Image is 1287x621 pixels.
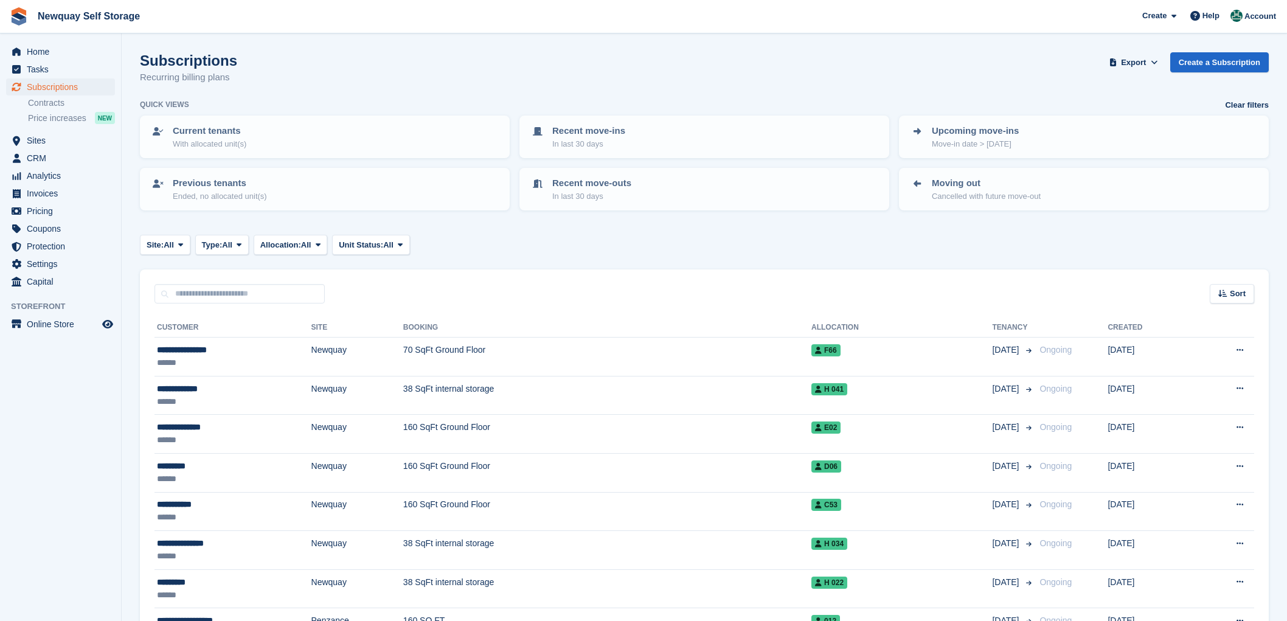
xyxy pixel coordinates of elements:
[1108,376,1192,415] td: [DATE]
[811,383,847,395] span: H 041
[552,190,631,203] p: In last 30 days
[28,113,86,124] span: Price increases
[6,316,115,333] a: menu
[6,167,115,184] a: menu
[140,71,237,85] p: Recurring billing plans
[27,167,100,184] span: Analytics
[6,273,115,290] a: menu
[173,124,246,138] p: Current tenants
[1170,52,1269,72] a: Create a Subscription
[140,235,190,255] button: Site: All
[992,460,1021,473] span: [DATE]
[27,203,100,220] span: Pricing
[552,138,625,150] p: In last 30 days
[100,317,115,331] a: Preview store
[403,453,811,492] td: 160 SqFt Ground Floor
[6,203,115,220] a: menu
[403,531,811,570] td: 38 SqFt internal storage
[900,169,1268,209] a: Moving out Cancelled with future move-out
[332,235,409,255] button: Unit Status: All
[164,239,174,251] span: All
[254,235,328,255] button: Allocation: All
[311,415,403,454] td: Newquay
[28,111,115,125] a: Price increases NEW
[403,569,811,608] td: 38 SqFt internal storage
[6,220,115,237] a: menu
[27,220,100,237] span: Coupons
[992,344,1021,356] span: [DATE]
[1107,52,1160,72] button: Export
[811,577,847,589] span: H 022
[811,499,841,511] span: C53
[311,569,403,608] td: Newquay
[311,338,403,376] td: Newquay
[28,97,115,109] a: Contracts
[811,422,841,434] span: E02
[11,300,121,313] span: Storefront
[311,453,403,492] td: Newquay
[1225,99,1269,111] a: Clear filters
[311,376,403,415] td: Newquay
[6,255,115,272] a: menu
[6,43,115,60] a: menu
[222,239,232,251] span: All
[6,150,115,167] a: menu
[311,531,403,570] td: Newquay
[1108,531,1192,570] td: [DATE]
[1142,10,1167,22] span: Create
[27,273,100,290] span: Capital
[811,344,841,356] span: F66
[10,7,28,26] img: stora-icon-8386f47178a22dfd0bd8f6a31ec36ba5ce8667c1dd55bd0f319d3a0aa187defe.svg
[403,492,811,531] td: 160 SqFt Ground Floor
[521,117,888,157] a: Recent move-ins In last 30 days
[992,576,1021,589] span: [DATE]
[311,492,403,531] td: Newquay
[140,99,189,110] h6: Quick views
[900,117,1268,157] a: Upcoming move-ins Move-in date > [DATE]
[403,338,811,376] td: 70 SqFt Ground Floor
[1202,10,1219,22] span: Help
[1039,384,1072,394] span: Ongoing
[95,112,115,124] div: NEW
[992,383,1021,395] span: [DATE]
[1230,288,1246,300] span: Sort
[6,185,115,202] a: menu
[141,169,508,209] a: Previous tenants Ended, no allocated unit(s)
[173,138,246,150] p: With allocated unit(s)
[1039,461,1072,471] span: Ongoing
[1244,10,1276,23] span: Account
[992,421,1021,434] span: [DATE]
[6,61,115,78] a: menu
[27,238,100,255] span: Protection
[202,239,223,251] span: Type:
[311,318,403,338] th: Site
[1039,577,1072,587] span: Ongoing
[27,150,100,167] span: CRM
[1108,569,1192,608] td: [DATE]
[1039,538,1072,548] span: Ongoing
[140,52,237,69] h1: Subscriptions
[932,138,1019,150] p: Move-in date > [DATE]
[992,537,1021,550] span: [DATE]
[147,239,164,251] span: Site:
[1121,57,1146,69] span: Export
[383,239,394,251] span: All
[932,190,1041,203] p: Cancelled with future move-out
[1039,422,1072,432] span: Ongoing
[403,415,811,454] td: 160 SqFt Ground Floor
[27,43,100,60] span: Home
[27,185,100,202] span: Invoices
[6,132,115,149] a: menu
[173,190,267,203] p: Ended, no allocated unit(s)
[141,117,508,157] a: Current tenants With allocated unit(s)
[403,376,811,415] td: 38 SqFt internal storage
[992,318,1035,338] th: Tenancy
[552,124,625,138] p: Recent move-ins
[932,176,1041,190] p: Moving out
[811,538,847,550] span: H 034
[27,255,100,272] span: Settings
[811,318,992,338] th: Allocation
[6,238,115,255] a: menu
[932,124,1019,138] p: Upcoming move-ins
[992,498,1021,511] span: [DATE]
